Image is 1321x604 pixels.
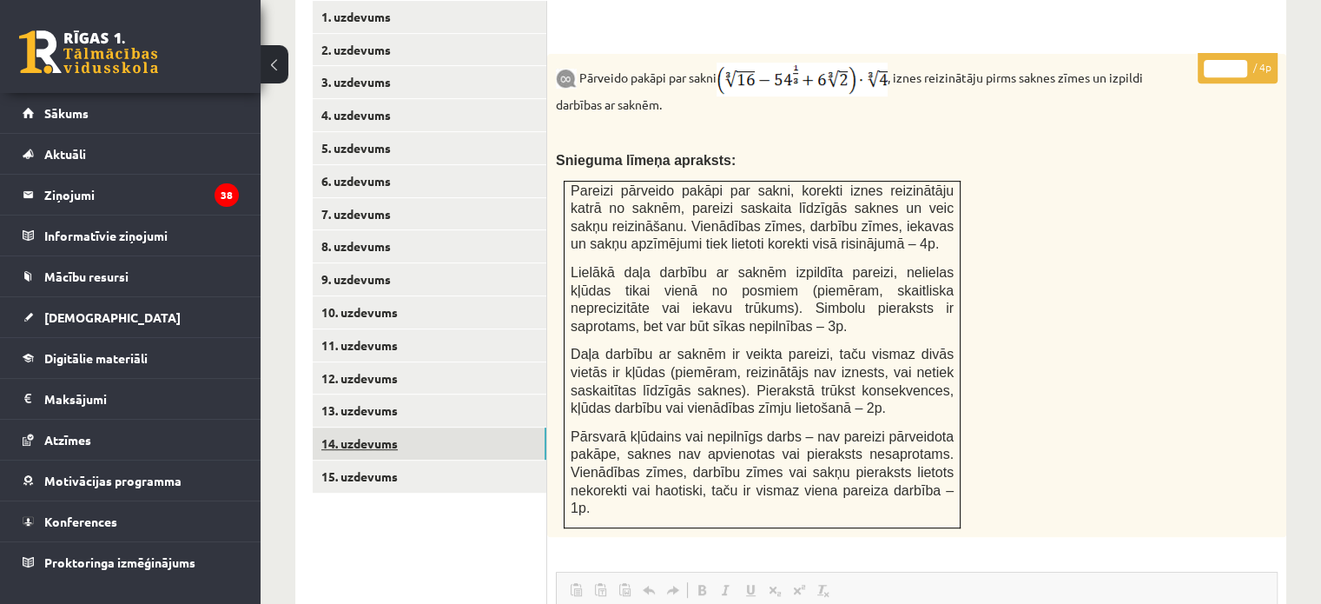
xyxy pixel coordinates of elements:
[313,461,546,493] a: 15. uzdevums
[44,554,195,570] span: Proktoringa izmēģinājums
[23,338,239,378] a: Digitālie materiāli
[23,256,239,296] a: Mācību resursi
[313,198,546,230] a: 7. uzdevums
[44,432,91,448] span: Atzīmes
[661,579,685,601] a: Atkārtot (vadīšanas taustiņš+Y)
[23,501,239,541] a: Konferences
[571,183,954,252] span: Pareizi pārveido pakāpi par sakni, korekti iznes reizinātāju katrā no saknēm, pareizi saskaita lī...
[313,296,546,329] a: 10. uzdevums
[44,514,117,529] span: Konferences
[313,132,546,164] a: 5. uzdevums
[23,93,239,133] a: Sākums
[23,216,239,256] a: Informatīvie ziņojumi
[313,165,546,197] a: 6. uzdevums
[571,265,954,334] span: Lielākā daļa darbību ar saknēm izpildīta pareizi, nelielas kļūdas tikai vienā no posmiem (piemēra...
[313,395,546,427] a: 13. uzdevums
[44,105,89,121] span: Sākums
[571,347,954,415] span: Daļa darbību ar saknēm ir veikta pareizi, taču vismaz divās vietās ir kļūdas (piemēram, reizinātā...
[637,579,661,601] a: Atcelt (vadīšanas taustiņš+Z)
[714,579,738,601] a: Slīpraksts (vadīšanas taustiņš+I)
[215,183,239,207] i: 38
[23,420,239,460] a: Atzīmes
[313,1,546,33] a: 1. uzdevums
[313,263,546,295] a: 9. uzdevums
[19,30,158,74] a: Rīgas 1. Tālmācības vidusskola
[811,579,836,601] a: Noņemt stilus
[564,579,588,601] a: Ielīmēt (vadīšanas taustiņš+V)
[556,153,736,168] span: Snieguma līmeņa apraksts:
[44,379,239,419] legend: Maksājumi
[44,269,129,284] span: Mācību resursi
[23,461,239,501] a: Motivācijas programma
[612,579,637,601] a: Ievietot no Worda
[23,175,239,215] a: Ziņojumi38
[44,309,181,325] span: [DEMOGRAPHIC_DATA]
[17,17,703,36] body: Bagātinātā teksta redaktors, wiswyg-editor-user-answer-47433803769160
[23,379,239,419] a: Maksājumi
[556,63,1191,114] p: Pārveido pakāpi par sakni , iznes reizinātāju pirms saknes zīmes un izpildi darbības ar saknēm.
[313,428,546,460] a: 14. uzdevums
[23,542,239,582] a: Proktoringa izmēģinājums
[1198,53,1278,83] p: / 4p
[690,579,714,601] a: Treknraksts (vadīšanas taustiņš+B)
[738,579,763,601] a: Pasvītrojums (vadīšanas taustiņš+U)
[23,297,239,337] a: [DEMOGRAPHIC_DATA]
[313,230,546,262] a: 8. uzdevums
[44,473,182,488] span: Motivācijas programma
[44,175,239,215] legend: Ziņojumi
[588,579,612,601] a: Ievietot kā vienkāršu tekstu (vadīšanas taustiņš+pārslēgšanas taustiņš+V)
[313,329,546,362] a: 11. uzdevums
[313,66,546,98] a: 3. uzdevums
[44,146,86,162] span: Aktuāli
[763,579,787,601] a: Apakšraksts
[44,350,148,366] span: Digitālie materiāli
[313,99,546,131] a: 4. uzdevums
[313,34,546,66] a: 2. uzdevums
[571,429,954,515] span: Pārsvarā kļūdains vai nepilnīgs darbs – nav pareizi pārveidota pakāpe, saknes nav apvienotas vai ...
[565,25,571,32] img: Balts.png
[717,63,888,96] img: wdSgXMbqKH5HQAAAABJRU5ErkJggg==
[313,362,546,395] a: 12. uzdevums
[23,134,239,174] a: Aktuāli
[787,579,811,601] a: Augšraksts
[556,69,577,89] img: 9k=
[44,216,239,256] legend: Informatīvie ziņojumi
